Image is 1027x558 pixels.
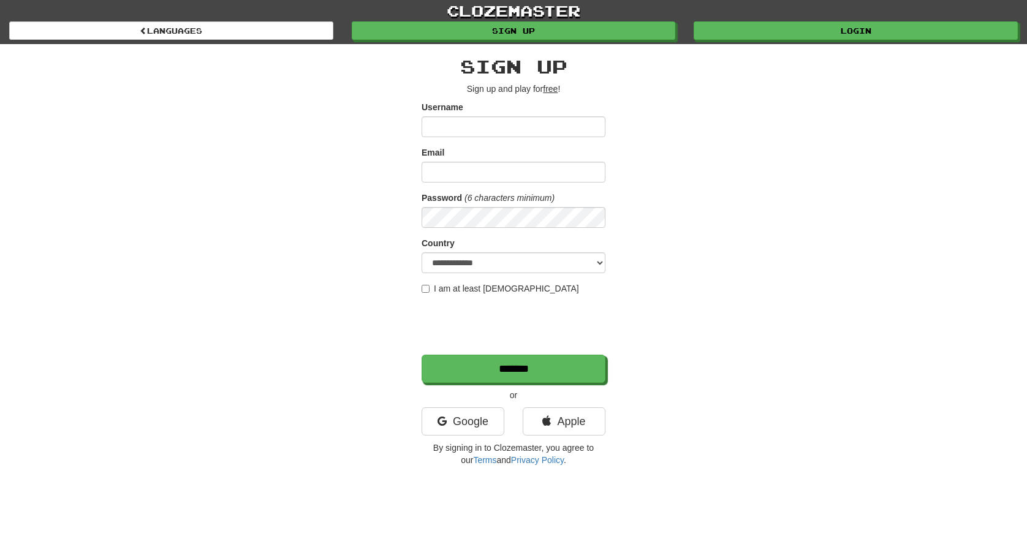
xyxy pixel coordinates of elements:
[464,193,555,203] em: (6 characters minimum)
[422,442,605,466] p: By signing in to Clozemaster, you agree to our and .
[422,56,605,77] h2: Sign up
[422,389,605,401] p: or
[422,192,462,204] label: Password
[543,84,558,94] u: free
[9,21,333,40] a: Languages
[422,101,463,113] label: Username
[422,83,605,95] p: Sign up and play for !
[422,146,444,159] label: Email
[422,285,430,293] input: I am at least [DEMOGRAPHIC_DATA]
[511,455,564,465] a: Privacy Policy
[694,21,1018,40] a: Login
[473,455,496,465] a: Terms
[422,407,504,435] a: Google
[422,237,455,249] label: Country
[422,301,608,349] iframe: reCAPTCHA
[422,282,579,295] label: I am at least [DEMOGRAPHIC_DATA]
[523,407,605,435] a: Apple
[352,21,676,40] a: Sign up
